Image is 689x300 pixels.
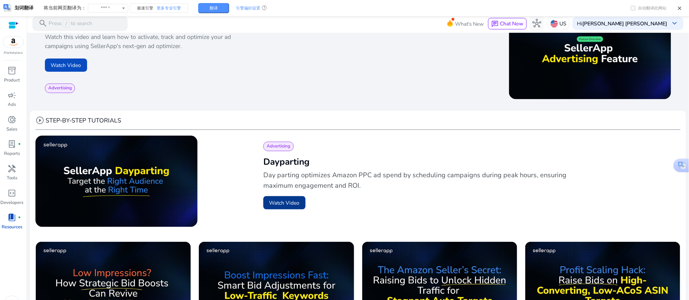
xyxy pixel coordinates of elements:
[509,8,671,99] img: maxresdefault.jpg
[670,19,679,28] span: keyboard_arrow_down
[35,116,44,125] span: play_circle
[577,21,667,26] p: Hi
[263,156,669,168] h2: Dayparting
[263,170,588,191] p: Day parting optimizes Amazon PPC ad spend by scheduling campaigns during peak hours, ensuring max...
[4,77,20,84] p: Product
[8,189,17,198] span: code_blocks
[267,143,290,149] span: Advertising
[8,66,17,75] span: inventory_2
[63,20,69,28] span: /
[559,18,566,29] p: US
[530,16,545,31] button: hub
[4,50,23,55] p: Marketplace
[8,101,16,108] p: Ads
[4,151,20,157] p: Reports
[2,224,22,231] p: Resources
[45,32,254,50] p: Watch this video and learn how to activate, track and optimize your ad campaigns using SellerApp'...
[582,20,667,27] b: [PERSON_NAME] [PERSON_NAME]
[45,59,87,72] button: Watch Video
[500,20,524,27] span: Chat Now
[455,18,484,30] span: What's New
[263,196,306,209] button: Watch Video
[3,37,24,48] img: amazon.svg
[551,20,558,27] img: us.svg
[7,126,18,133] p: Sales
[8,91,17,100] span: campaign
[35,116,121,125] div: STEP-BY-STEP TUTORIALS
[532,19,541,28] span: hub
[8,164,17,173] span: handyman
[491,20,499,28] span: chat
[48,85,72,91] span: Advertising
[7,175,17,182] p: Tools
[8,213,17,222] span: book_4
[18,143,21,146] span: fiber_manual_record
[1,200,24,206] p: Developers
[35,136,197,227] img: maxresdefault.jpg
[8,115,17,124] span: donut_small
[38,19,47,28] span: search
[49,20,92,28] p: Press to search
[488,18,526,29] button: chatChat Now
[8,140,17,148] span: lab_profile
[18,216,21,219] span: fiber_manual_record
